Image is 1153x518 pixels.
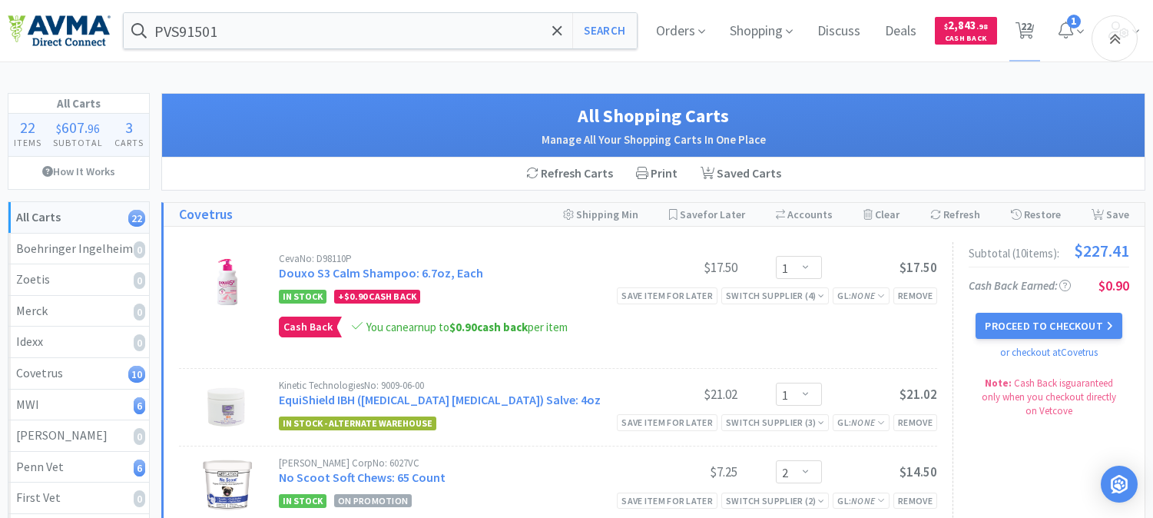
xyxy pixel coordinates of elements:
[8,157,149,186] a: How It Works
[726,288,824,303] div: Switch Supplier ( 4 )
[726,493,824,508] div: Switch Supplier ( 2 )
[134,460,145,476] i: 6
[776,203,833,226] div: Accounts
[8,358,149,390] a: Covetrus10
[134,428,145,445] i: 0
[976,22,988,32] span: . 98
[879,25,923,38] a: Deals
[851,290,875,301] i: None
[8,390,149,421] a: MWI6
[279,290,326,304] span: In Stock
[893,493,937,509] div: Remove
[334,494,412,507] span: On Promotion
[8,135,48,150] h4: Items
[134,397,145,414] i: 6
[944,22,948,32] span: $
[1000,346,1098,359] a: or checkout at Covetrus
[837,290,885,301] span: GL:
[944,35,988,45] span: Cash Back
[16,426,141,446] div: [PERSON_NAME]
[16,239,141,259] div: Boehringer Ingelheim
[689,158,793,190] a: Saved Carts
[16,209,61,224] strong: All Carts
[944,18,988,32] span: 2,843
[108,135,149,150] h4: Carts
[8,452,149,483] a: Penn Vet6
[8,264,149,296] a: Zoetis0
[8,296,149,327] a: Merck0
[985,377,1012,390] strong: Note:
[48,120,109,135] div: .
[56,121,61,136] span: $
[279,494,326,508] span: In Stock
[179,204,233,226] a: Covetrus
[200,458,254,512] img: 1cb75a651a364373a2ef98ee3fea60c6_37700.png
[572,13,636,48] button: Search
[515,158,625,190] div: Refresh Carts
[344,291,367,302] span: $0.90
[976,313,1122,339] button: Proceed to Checkout
[1074,242,1129,259] span: $227.41
[279,265,483,281] a: Douxo S3 Calm Shampoo: 6.7oz, Each
[622,385,737,403] div: $21.02
[969,242,1129,259] div: Subtotal ( 10 item s ):
[134,490,145,507] i: 0
[935,10,997,51] a: $2,843.98Cash Back
[125,118,133,137] span: 3
[279,417,436,430] span: In Stock - Alternate Warehouse
[930,203,980,226] div: Refresh
[617,493,717,509] div: Save item for later
[134,304,145,320] i: 0
[449,320,477,334] span: $0.90
[622,258,737,277] div: $17.50
[280,317,336,337] span: Cash Back
[177,101,1129,131] h1: All Shopping Carts
[617,414,717,430] div: Save item for later
[1098,277,1129,294] span: $0.90
[563,203,638,226] div: Shipping Min
[680,208,745,221] span: Save for Later
[1101,466,1138,503] div: Open Intercom Messenger
[811,25,866,38] a: Discuss
[16,488,141,508] div: First Vet
[851,417,875,428] i: None
[279,380,622,390] div: Kinetic Technologies No: 9009-06-00
[8,202,149,234] a: All Carts22
[279,392,601,407] a: EquiShield IBH ([MEDICAL_DATA] [MEDICAL_DATA]) Salve: 4oz
[837,417,885,428] span: GL:
[893,414,937,430] div: Remove
[128,210,145,227] i: 22
[8,94,149,114] h1: All Carts
[837,495,885,506] span: GL:
[128,366,145,383] i: 10
[1011,203,1061,226] div: Restore
[279,470,446,485] a: No Scoot Soft Chews: 65 Count
[16,301,141,321] div: Merck
[863,203,900,226] div: Clear
[134,241,145,258] i: 0
[16,270,141,290] div: Zoetis
[982,377,1116,417] span: Cash Back is guaranteed only when you checkout directly on Vetcove
[8,420,149,452] a: [PERSON_NAME]0
[1067,15,1081,28] span: 1
[134,272,145,289] i: 0
[16,364,141,384] div: Covetrus
[48,135,109,150] h4: Subtotal
[1092,203,1129,226] div: Save
[16,332,141,352] div: Idexx
[16,395,141,415] div: MWI
[88,121,100,136] span: 96
[334,290,420,304] div: + Cash Back
[124,13,637,48] input: Search by item, sku, manufacturer, ingredient, size...
[134,334,145,351] i: 0
[900,463,937,480] span: $14.50
[726,415,824,430] div: Switch Supplier ( 3 )
[279,254,622,264] div: Ceva No: D98110P
[969,278,1071,293] span: Cash Back Earned :
[1009,26,1041,40] a: 22
[900,259,937,276] span: $17.50
[900,386,937,403] span: $21.02
[8,483,149,514] a: First Vet0
[893,287,937,304] div: Remove
[449,320,528,334] strong: cash back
